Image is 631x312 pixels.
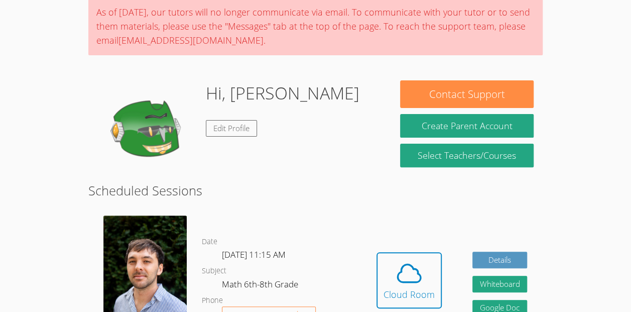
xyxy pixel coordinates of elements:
[472,276,528,292] button: Whiteboard
[222,277,300,294] dd: Math 6th-8th Grade
[400,114,533,138] button: Create Parent Account
[202,265,226,277] dt: Subject
[376,252,442,308] button: Cloud Room
[384,287,435,301] div: Cloud Room
[97,80,198,181] img: default.png
[202,236,217,248] dt: Date
[472,252,528,268] a: Details
[202,294,223,307] dt: Phone
[88,181,543,200] h2: Scheduled Sessions
[222,249,286,260] span: [DATE] 11:15 AM
[206,120,257,137] a: Edit Profile
[206,80,359,106] h1: Hi, [PERSON_NAME]
[400,144,533,167] a: Select Teachers/Courses
[400,80,533,108] button: Contact Support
